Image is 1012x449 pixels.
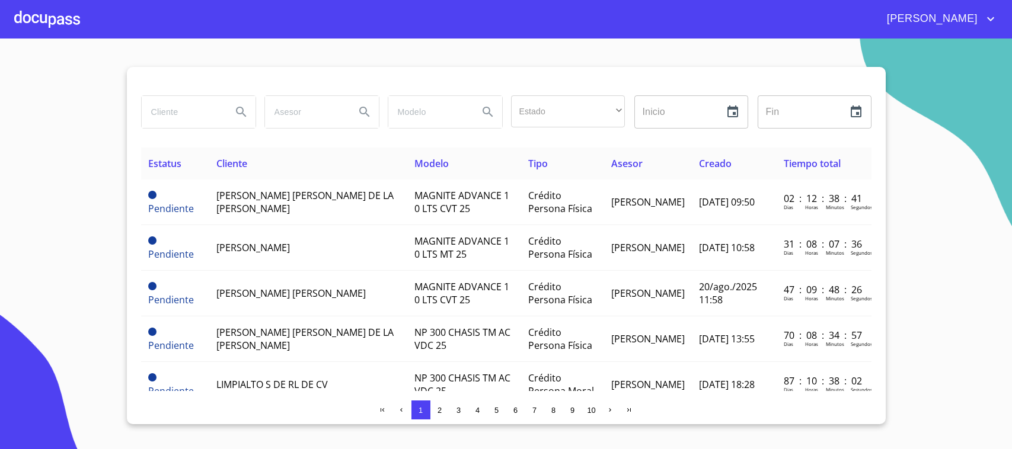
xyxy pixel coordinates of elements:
p: Minutos [826,341,844,347]
p: Dias [784,249,793,256]
span: 5 [494,406,499,415]
p: Horas [805,386,818,393]
p: Segundos [851,204,873,210]
p: Dias [784,204,793,210]
button: 9 [563,400,582,419]
p: Minutos [826,204,844,210]
span: Crédito Persona Moral [528,371,594,397]
span: 1 [419,406,423,415]
p: Minutos [826,249,844,256]
p: Dias [784,295,793,302]
p: Minutos [826,295,844,302]
span: Pendiente [148,248,194,261]
button: 5 [487,400,506,419]
span: 3 [456,406,461,415]
span: Crédito Persona Física [528,326,592,352]
span: LIMPIALTO S DE RL DE CV [216,378,328,391]
span: Pendiente [148,373,157,381]
button: 3 [449,400,468,419]
span: [PERSON_NAME] [878,9,984,28]
span: Tiempo total [784,157,841,170]
button: 4 [468,400,487,419]
button: Search [350,98,379,126]
span: Pendiente [148,384,194,397]
span: Tipo [528,157,548,170]
span: Crédito Persona Física [528,280,592,306]
p: 02 : 12 : 38 : 41 [784,192,864,205]
span: Modelo [414,157,449,170]
p: Segundos [851,386,873,393]
span: Crédito Persona Física [528,235,592,261]
span: Crédito Persona Física [528,189,592,215]
span: 9 [570,406,574,415]
button: 7 [525,400,544,419]
p: Segundos [851,295,873,302]
span: [DATE] 09:50 [699,195,755,209]
span: Pendiente [148,282,157,290]
button: 8 [544,400,563,419]
button: Search [227,98,256,126]
button: 1 [411,400,430,419]
span: Asesor [611,157,643,170]
span: [PERSON_NAME] [611,241,685,254]
span: [DATE] 18:28 [699,378,755,391]
span: Pendiente [148,202,194,215]
div: ​ [511,95,625,127]
span: Cliente [216,157,247,170]
span: 8 [551,406,556,415]
p: Segundos [851,249,873,256]
span: [PERSON_NAME] [PERSON_NAME] [216,287,366,300]
button: 10 [582,400,601,419]
span: 7 [532,406,537,415]
span: [PERSON_NAME] [PERSON_NAME] DE LA [PERSON_NAME] [216,189,394,215]
p: 31 : 08 : 07 : 36 [784,238,864,251]
span: Creado [699,157,732,170]
p: Horas [805,295,818,302]
span: Pendiente [148,236,157,245]
span: [PERSON_NAME] [611,378,685,391]
span: 20/ago./2025 11:58 [699,280,757,306]
span: MAGNITE ADVANCE 1 0 LTS CVT 25 [414,280,509,306]
p: 87 : 10 : 38 : 02 [784,374,864,387]
span: MAGNITE ADVANCE 1 0 LTS CVT 25 [414,189,509,215]
p: Dias [784,386,793,393]
span: Pendiente [148,339,194,352]
span: 10 [587,406,595,415]
p: Minutos [826,386,844,393]
p: 47 : 09 : 48 : 26 [784,283,864,296]
input: search [388,96,469,128]
span: [PERSON_NAME] [216,241,290,254]
button: 6 [506,400,525,419]
span: Pendiente [148,191,157,199]
p: Horas [805,204,818,210]
span: Pendiente [148,293,194,306]
span: 6 [513,406,518,415]
input: search [142,96,222,128]
p: Horas [805,249,818,256]
span: NP 300 CHASIS TM AC VDC 25 [414,326,510,352]
p: Segundos [851,341,873,347]
input: search [265,96,346,128]
span: [DATE] 10:58 [699,241,755,254]
span: [PERSON_NAME] [PERSON_NAME] DE LA [PERSON_NAME] [216,326,394,352]
span: 4 [475,406,480,415]
button: account of current user [878,9,998,28]
button: 2 [430,400,449,419]
span: [PERSON_NAME] [611,332,685,345]
p: Dias [784,341,793,347]
span: [PERSON_NAME] [611,195,685,209]
span: [PERSON_NAME] [611,287,685,300]
span: Pendiente [148,328,157,336]
p: Horas [805,341,818,347]
span: MAGNITE ADVANCE 1 0 LTS MT 25 [414,235,509,261]
button: Search [474,98,502,126]
span: 2 [438,406,442,415]
span: Estatus [148,157,181,170]
p: 70 : 08 : 34 : 57 [784,329,864,342]
span: [DATE] 13:55 [699,332,755,345]
span: NP 300 CHASIS TM AC VDC 25 [414,371,510,397]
